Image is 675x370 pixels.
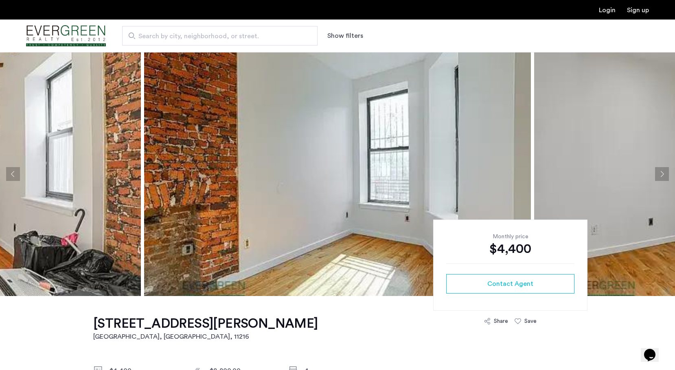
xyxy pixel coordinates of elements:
iframe: chat widget [641,337,667,362]
div: $4,400 [446,241,574,257]
img: apartment [144,52,531,296]
div: Share [494,317,508,325]
input: Apartment Search [122,26,318,46]
button: Show or hide filters [327,31,363,41]
span: Contact Agent [487,279,533,289]
button: Next apartment [655,167,669,181]
button: Previous apartment [6,167,20,181]
h2: [GEOGRAPHIC_DATA], [GEOGRAPHIC_DATA] , 11216 [93,332,318,342]
div: Save [524,317,537,325]
div: Monthly price [446,233,574,241]
h1: [STREET_ADDRESS][PERSON_NAME] [93,316,318,332]
img: logo [26,21,106,51]
button: button [446,274,574,294]
a: Login [599,7,616,13]
a: Cazamio Logo [26,21,106,51]
a: [STREET_ADDRESS][PERSON_NAME][GEOGRAPHIC_DATA], [GEOGRAPHIC_DATA], 11216 [93,316,318,342]
span: Search by city, neighborhood, or street. [138,31,295,41]
a: Registration [627,7,649,13]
